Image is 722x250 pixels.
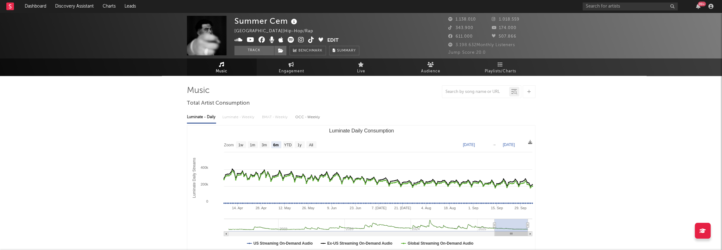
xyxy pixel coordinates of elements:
[250,143,255,147] text: 1m
[421,206,431,210] text: 4. Aug
[201,182,208,186] text: 200k
[234,27,321,35] div: [GEOGRAPHIC_DATA] | Hip-Hop/Rap
[224,143,234,147] text: Zoom
[261,143,267,147] text: 3m
[492,143,496,147] text: →
[187,58,257,76] a: Music
[232,206,243,210] text: 14. Apr
[696,4,700,9] button: 99+
[309,143,313,147] text: All
[273,143,278,147] text: 6m
[284,143,291,147] text: YTD
[698,2,706,6] div: 99 +
[187,100,250,107] span: Total Artist Consumption
[255,206,266,210] text: 28. Apr
[503,143,515,147] text: [DATE]
[448,43,515,47] span: 3.198.632 Monthly Listeners
[492,26,516,30] span: 174.000
[257,58,326,76] a: Engagement
[468,206,478,210] text: 1. Sep
[327,241,392,246] text: Ex-US Streaming On-Demand Audio
[326,58,396,76] a: Live
[442,89,509,95] input: Search by song name or URL
[327,206,336,210] text: 9. Jun
[492,17,520,21] span: 1.018.559
[349,206,361,210] text: 23. Jun
[407,241,473,246] text: Global Streaming On-Demand Audio
[297,143,301,147] text: 1y
[253,241,313,246] text: US Streaming On-Demand Audio
[298,47,323,55] span: Benchmark
[463,143,475,147] text: [DATE]
[448,51,486,55] span: Jump Score: 20.0
[337,49,356,52] span: Summary
[491,206,503,210] text: 15. Sep
[514,206,526,210] text: 29. Sep
[295,112,321,123] div: OCC - Weekly
[238,143,243,147] text: 1w
[448,17,476,21] span: 1.138.010
[278,206,291,210] text: 12. May
[421,68,440,75] span: Audience
[302,206,315,210] text: 26. May
[290,46,326,55] a: Benchmark
[357,68,365,75] span: Live
[448,34,473,39] span: 611.000
[492,34,516,39] span: 507.866
[327,37,339,45] button: Edit
[394,206,411,210] text: 21. [DATE]
[234,16,299,26] div: Summer Cem
[192,158,196,198] text: Luminate Daily Streams
[444,206,455,210] text: 18. Aug
[201,166,208,169] text: 400k
[466,58,535,76] a: Playlists/Charts
[329,128,394,133] text: Luminate Daily Consumption
[234,46,274,55] button: Track
[485,68,516,75] span: Playlists/Charts
[371,206,386,210] text: 7. [DATE]
[206,199,208,203] text: 0
[279,68,304,75] span: Engagement
[396,58,466,76] a: Audience
[448,26,473,30] span: 343.900
[583,3,678,10] input: Search for artists
[216,68,227,75] span: Music
[329,46,359,55] button: Summary
[187,112,216,123] div: Luminate - Daily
